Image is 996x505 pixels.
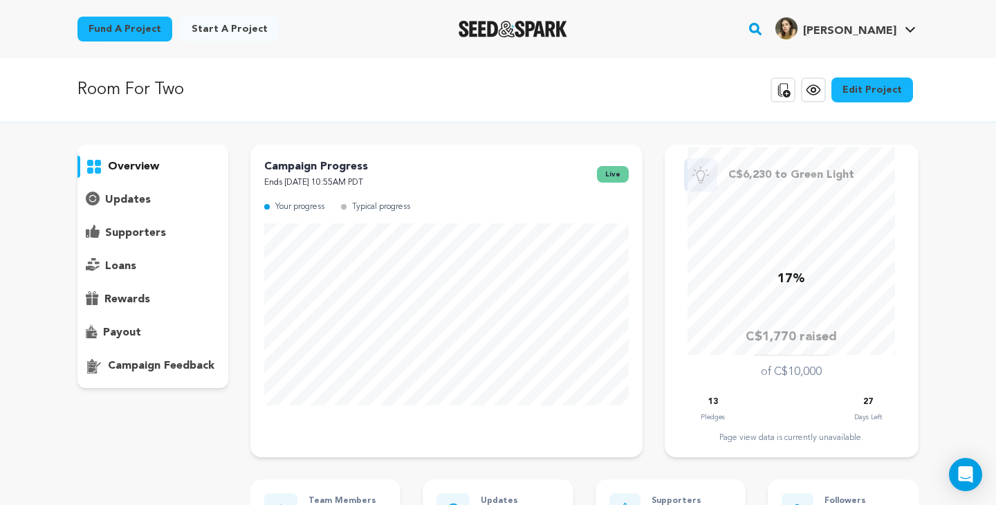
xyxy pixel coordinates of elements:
[777,269,805,289] p: 17%
[773,15,919,39] a: Lisa S.'s Profile
[108,158,159,175] p: overview
[803,26,896,37] span: [PERSON_NAME]
[863,394,873,410] p: 27
[854,410,882,424] p: Days Left
[275,199,324,215] p: Your progress
[104,291,150,308] p: rewards
[701,410,725,424] p: Pledges
[597,166,629,183] span: live
[77,255,228,277] button: loans
[264,158,368,175] p: Campaign Progress
[352,199,410,215] p: Typical progress
[181,17,279,42] a: Start a project
[105,258,136,275] p: loans
[105,225,166,241] p: supporters
[679,432,905,443] div: Page view data is currently unavailable.
[77,222,228,244] button: supporters
[775,17,797,39] img: 7810ef723e6f84fb.jpg
[831,77,913,102] a: Edit Project
[77,189,228,211] button: updates
[459,21,567,37] a: Seed&Spark Homepage
[773,15,919,44] span: Lisa S.'s Profile
[77,77,184,102] p: Room For Two
[105,192,151,208] p: updates
[264,175,368,191] p: Ends [DATE] 10:55AM PDT
[77,322,228,344] button: payout
[949,458,982,491] div: Open Intercom Messenger
[77,355,228,377] button: campaign feedback
[775,17,896,39] div: Lisa S.'s Profile
[108,358,214,374] p: campaign feedback
[77,156,228,178] button: overview
[459,21,567,37] img: Seed&Spark Logo Dark Mode
[77,17,172,42] a: Fund a project
[77,288,228,311] button: rewards
[708,394,718,410] p: 13
[761,364,822,380] p: of C$10,000
[103,324,141,341] p: payout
